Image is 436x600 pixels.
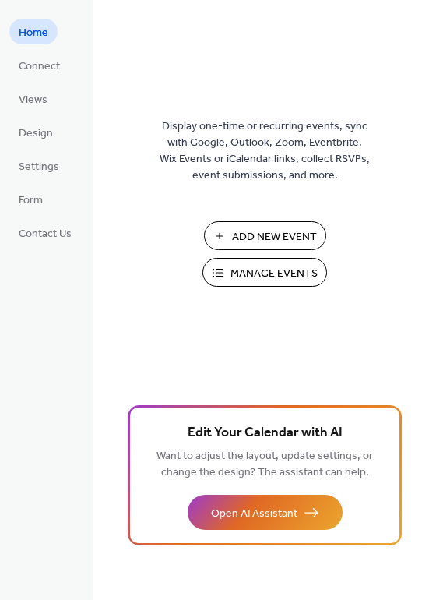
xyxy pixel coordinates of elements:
span: Display one-time or recurring events, sync with Google, Outlook, Zoom, Eventbrite, Wix Events or ... [160,118,370,184]
button: Add New Event [204,221,326,250]
span: Add New Event [232,229,317,245]
a: Connect [9,52,69,78]
span: Manage Events [230,266,318,282]
span: Open AI Assistant [211,506,297,522]
span: Home [19,25,48,41]
button: Open AI Assistant [188,495,343,530]
span: Want to adjust the layout, update settings, or change the design? The assistant can help. [156,446,373,483]
button: Manage Events [202,258,327,287]
span: Edit Your Calendar with AI [188,422,343,444]
a: Contact Us [9,220,81,245]
a: Settings [9,153,69,178]
a: Design [9,119,62,145]
a: Views [9,86,57,111]
a: Form [9,186,52,212]
span: Form [19,192,43,209]
span: Design [19,125,53,142]
span: Connect [19,58,60,75]
span: Settings [19,159,59,175]
span: Contact Us [19,226,72,242]
span: Views [19,92,47,108]
a: Home [9,19,58,44]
